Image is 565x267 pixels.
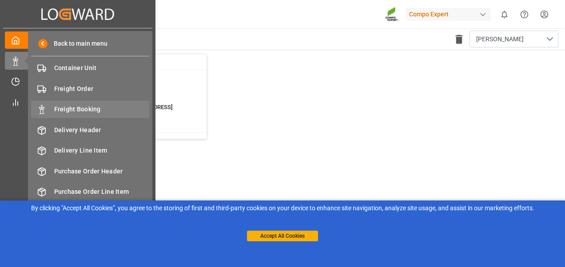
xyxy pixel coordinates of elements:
button: Accept All Cookies [247,231,318,241]
a: Timeslot Management [5,73,151,90]
span: Purchase Order Header [54,167,150,176]
button: Compo Expert [406,6,494,23]
span: Purchase Order Line Item [54,187,150,196]
a: Purchase Order Line Item [31,183,149,200]
span: Delivery Line Item [54,146,150,155]
div: Compo Expert [406,8,491,21]
span: Freight Order [54,84,150,94]
a: Purchase Order Header [31,162,149,180]
span: [PERSON_NAME] [476,35,524,44]
span: Container Unit [54,63,150,73]
button: show 0 new notifications [494,4,514,24]
a: Delivery Header [31,121,149,138]
div: By clicking "Accept All Cookies”, you agree to the storing of first and third-party cookies on yo... [6,204,559,213]
a: Freight Order [31,80,149,97]
span: Back to main menu [48,39,107,48]
span: Delivery Header [54,126,150,135]
a: Freight Booking [31,101,149,118]
a: My Reports [5,93,151,110]
span: Freight Booking [54,105,150,114]
button: Help Center [514,4,534,24]
img: Screenshot%202023-09-29%20at%2010.02.21.png_1712312052.png [385,7,399,22]
a: Container Unit [31,59,149,77]
button: open menu [470,31,558,47]
a: My Cockpit [5,31,151,49]
a: Delivery Line Item [31,142,149,159]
